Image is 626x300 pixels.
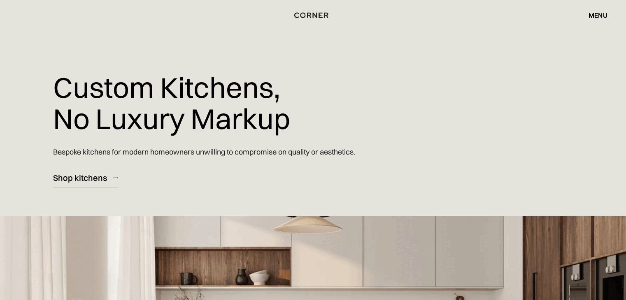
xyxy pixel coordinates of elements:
[580,8,607,22] div: menu
[589,12,607,18] div: menu
[53,66,290,140] h1: Custom Kitchens, No Luxury Markup
[53,168,118,188] a: Shop kitchens
[53,140,355,164] p: Bespoke kitchens for modern homeowners unwilling to compromise on quality or aesthetics.
[291,10,336,21] a: home
[53,172,107,183] div: Shop kitchens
